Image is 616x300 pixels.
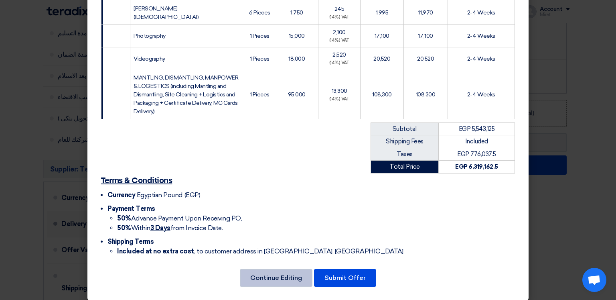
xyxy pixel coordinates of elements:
div: (14%) VAT [322,96,357,103]
a: Open chat [582,268,606,292]
span: 17,100 [418,33,433,39]
span: Advance Payment Upon Receiving PO, [117,214,242,222]
span: 1,750 [290,9,303,16]
span: 18,000 [288,55,305,62]
span: 17,100 [375,33,389,39]
span: Photography [134,33,166,39]
span: 95,000 [288,91,306,98]
strong: 50% [117,224,131,232]
span: 2-4 Weeks [467,9,495,16]
button: Continue Editing [240,269,312,287]
td: Taxes [371,148,439,161]
span: 6 Pieces [249,9,270,16]
div: (14%) VAT [322,14,357,21]
span: 2,100 [333,29,346,36]
strong: 50% [117,214,131,222]
span: 15,000 [289,33,305,39]
div: (14%) VAT [322,60,357,67]
span: Within from Invoice Date. [117,224,223,232]
li: , to customer address in [GEOGRAPHIC_DATA], [GEOGRAPHIC_DATA] [117,247,515,256]
span: [PERSON_NAME] ([DEMOGRAPHIC_DATA]) [134,5,199,20]
span: 11,970 [418,9,433,16]
td: Subtotal [371,122,439,135]
strong: Included at no extra cost [117,247,194,255]
span: Shipping Terms [107,238,154,245]
u: Terms & Conditions [101,177,172,185]
span: 20,520 [417,55,434,62]
span: Currency [107,191,135,199]
span: 1,995 [376,9,389,16]
span: 2,520 [332,51,346,58]
span: MANTLING, DISMANTLING, MANPOWER & LOGESTICS (including Mantling and Dismantling, Site Cleaning + ... [134,74,238,115]
span: Payment Terms [107,205,155,212]
span: 1 Pieces [250,55,269,62]
span: 108,300 [372,91,392,98]
span: 108,300 [416,91,436,98]
span: Included [465,138,488,145]
div: (14%) VAT [322,37,357,44]
span: 13,300 [332,88,347,94]
button: Submit Offer [314,269,376,287]
span: 2-4 Weeks [467,91,495,98]
u: 3 Days [150,224,170,232]
td: Shipping Fees [371,135,439,148]
span: 20,520 [373,55,390,62]
span: 245 [334,6,344,12]
td: Total Price [371,161,439,173]
td: EGP 5,543,125 [438,122,515,135]
span: EGP 776,037.5 [457,151,496,158]
strong: EGP 6,319,162.5 [455,163,498,170]
span: 1 Pieces [250,33,269,39]
span: 2-4 Weeks [467,55,495,62]
span: Videography [134,55,165,62]
span: Egyptian Pound (EGP) [137,191,200,199]
span: 1 Pieces [250,91,269,98]
span: 2-4 Weeks [467,33,495,39]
